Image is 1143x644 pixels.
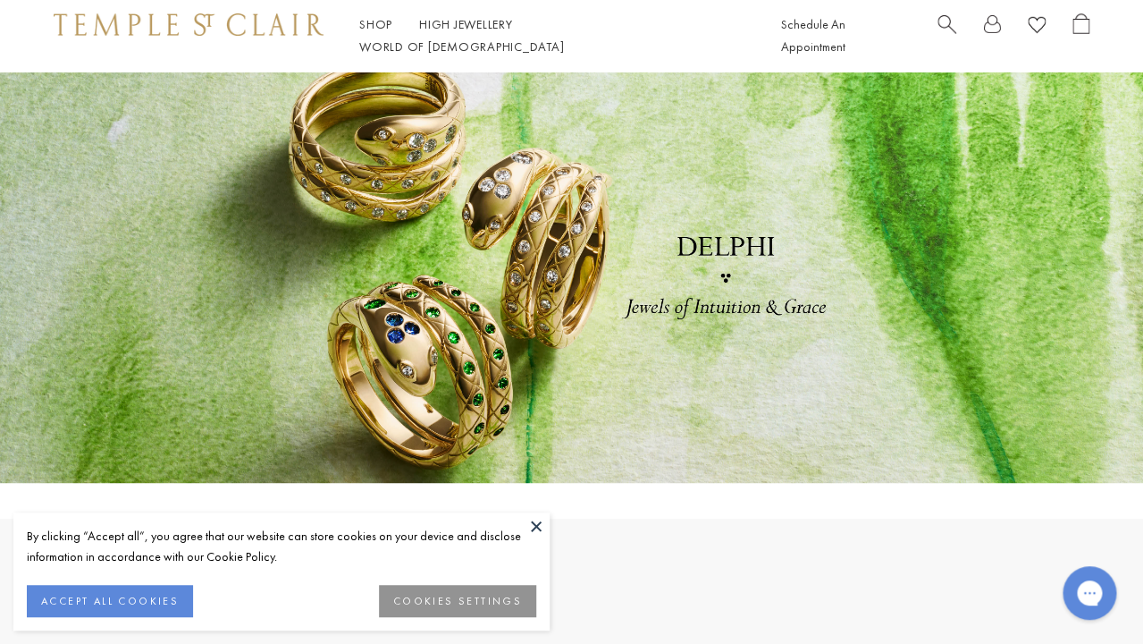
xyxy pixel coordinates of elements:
[1072,13,1089,58] a: Open Shopping Bag
[27,526,536,567] div: By clicking “Accept all”, you agree that our website can store cookies on your device and disclos...
[937,13,956,58] a: Search
[1054,560,1125,626] iframe: Gorgias live chat messenger
[359,38,564,55] a: World of [DEMOGRAPHIC_DATA]World of [DEMOGRAPHIC_DATA]
[379,585,536,617] button: COOKIES SETTINGS
[1028,13,1046,41] a: View Wishlist
[359,13,741,58] nav: Main navigation
[359,16,392,32] a: ShopShop
[781,16,845,55] a: Schedule An Appointment
[54,13,324,35] img: Temple St. Clair
[419,16,513,32] a: High JewelleryHigh Jewellery
[27,585,193,617] button: ACCEPT ALL COOKIES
